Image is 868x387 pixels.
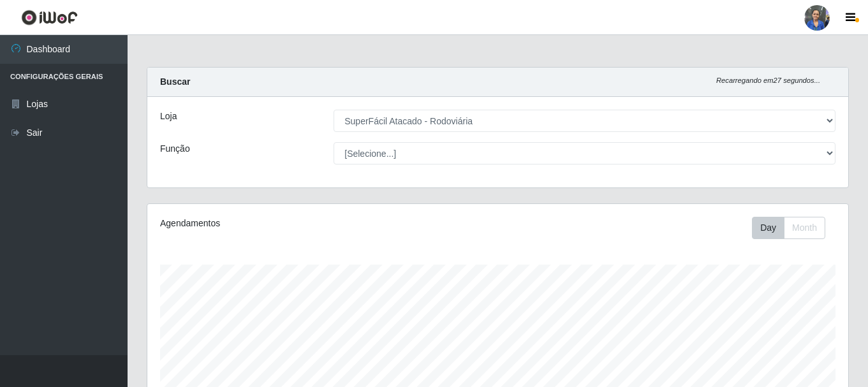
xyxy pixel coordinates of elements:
div: First group [752,217,825,239]
strong: Buscar [160,77,190,87]
label: Loja [160,110,177,123]
button: Day [752,217,784,239]
button: Month [784,217,825,239]
div: Toolbar with button groups [752,217,835,239]
label: Função [160,142,190,156]
i: Recarregando em 27 segundos... [716,77,820,84]
img: CoreUI Logo [21,10,78,26]
div: Agendamentos [160,217,430,230]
